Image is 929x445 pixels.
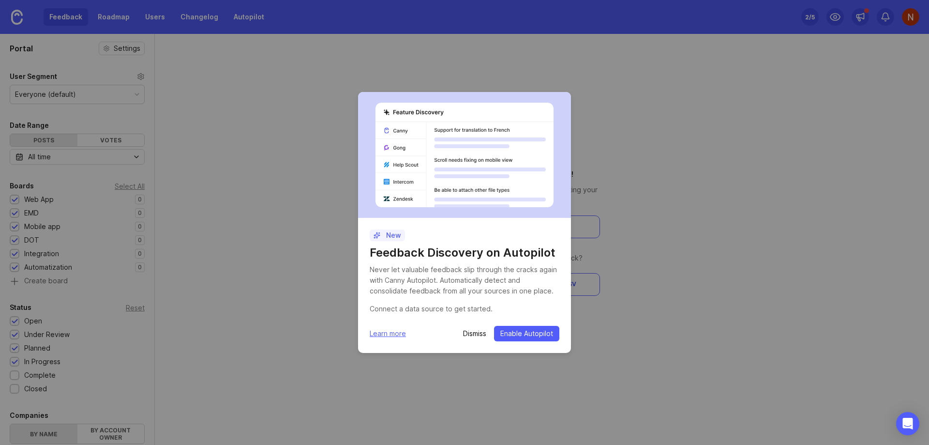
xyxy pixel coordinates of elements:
button: Enable Autopilot [494,326,559,341]
div: Open Intercom Messenger [896,412,919,435]
button: Dismiss [463,329,486,338]
h1: Feedback Discovery on Autopilot [370,245,559,261]
span: Enable Autopilot [500,329,553,338]
p: New [374,230,401,240]
a: Learn more [370,328,406,339]
div: Never let valuable feedback slip through the cracks again with Canny Autopilot. Automatically det... [370,264,559,296]
img: autopilot-456452bdd303029aca878276f8eef889.svg [375,103,554,207]
div: Connect a data source to get started. [370,304,559,314]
